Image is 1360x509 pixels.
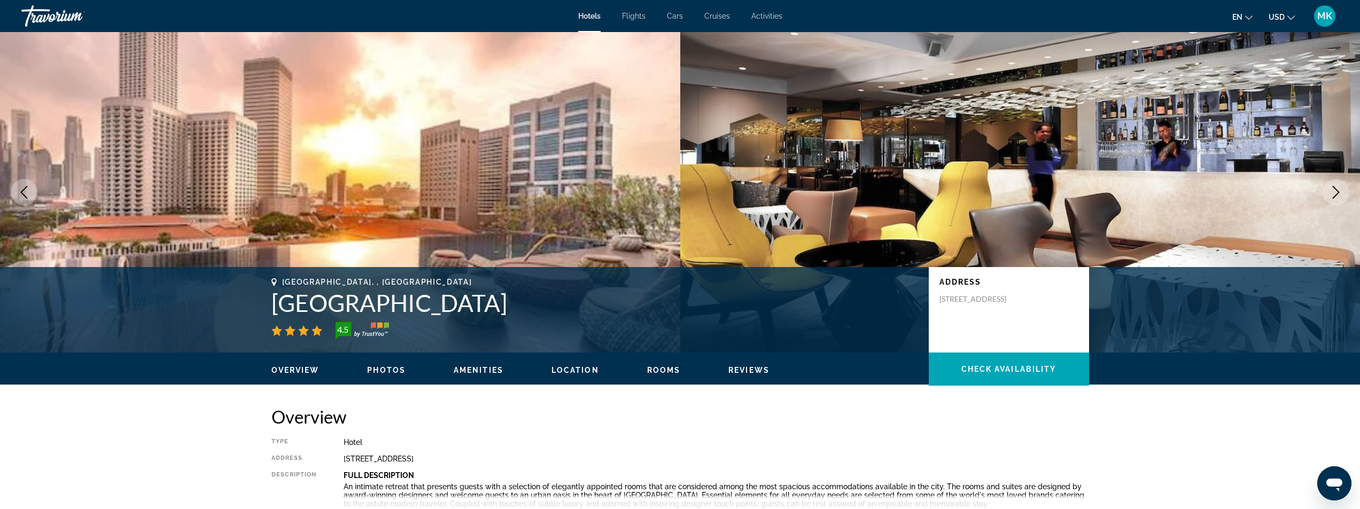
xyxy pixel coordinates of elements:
p: An intimate retreat that presents guests with a selection of elegantly appointed rooms that are c... [344,482,1089,508]
button: Amenities [454,365,503,375]
span: [GEOGRAPHIC_DATA], , [GEOGRAPHIC_DATA] [282,278,472,286]
span: Rooms [647,366,681,374]
button: Reviews [728,365,770,375]
button: Change currency [1269,9,1295,25]
a: Flights [622,12,646,20]
a: Activities [751,12,782,20]
span: MK [1317,11,1332,21]
button: Overview [271,365,320,375]
button: Location [551,365,599,375]
span: en [1232,13,1242,21]
span: Photos [367,366,406,374]
iframe: Кнопка запуска окна обмена сообщениями [1317,466,1351,500]
div: 4.5 [332,323,354,336]
p: Address [939,278,1078,286]
span: Overview [271,366,320,374]
img: trustyou-badge-hor.svg [336,322,389,339]
button: User Menu [1311,5,1339,27]
span: Location [551,366,599,374]
p: [STREET_ADDRESS] [939,294,1025,304]
button: Check Availability [929,353,1089,386]
b: Full Description [344,471,414,480]
div: Address [271,455,317,463]
div: [STREET_ADDRESS] [344,455,1089,463]
a: Hotels [578,12,601,20]
button: Previous image [11,179,37,206]
a: Cruises [704,12,730,20]
button: Photos [367,365,406,375]
h2: Overview [271,406,1089,427]
div: Type [271,438,317,447]
a: Travorium [21,2,128,30]
span: Amenities [454,366,503,374]
div: Hotel [344,438,1089,447]
a: Cars [667,12,683,20]
button: Change language [1232,9,1253,25]
h1: [GEOGRAPHIC_DATA] [271,289,918,317]
button: Next image [1323,179,1349,206]
span: Reviews [728,366,770,374]
span: USD [1269,13,1285,21]
span: Check Availability [961,365,1056,373]
button: Rooms [647,365,681,375]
